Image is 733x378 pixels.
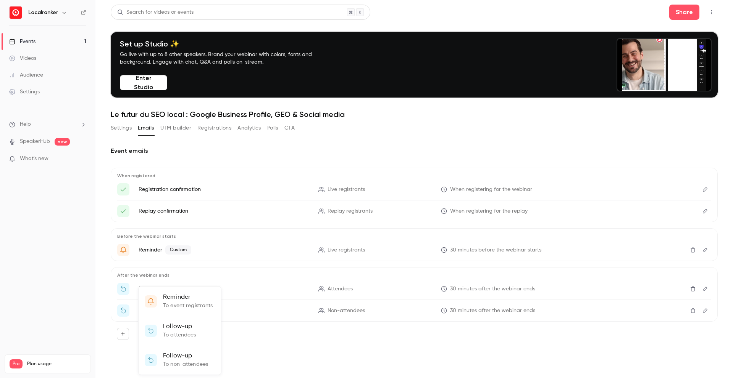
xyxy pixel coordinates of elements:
p: Follow-up [163,322,196,331]
p: To event registrants [163,302,213,310]
p: Reminder [163,293,213,302]
li: follow_up_show [139,316,221,345]
li: follow_up_no_show [139,345,221,375]
p: To attendees [163,331,196,339]
p: Follow-up [163,351,208,360]
p: To non-attendees [163,360,208,368]
li: reminder [139,287,221,316]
